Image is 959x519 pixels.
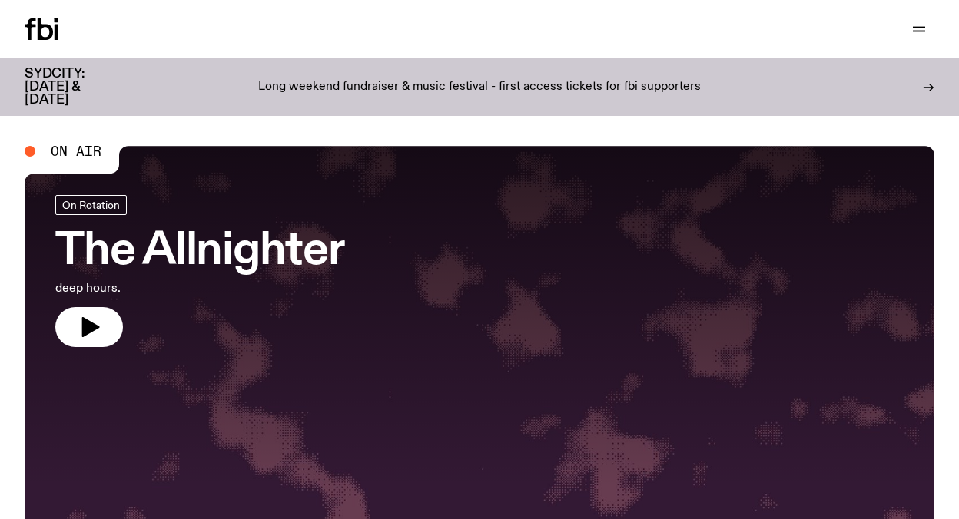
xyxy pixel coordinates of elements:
[62,199,120,210] span: On Rotation
[55,230,344,273] h3: The Allnighter
[51,144,101,158] span: On Air
[25,68,123,107] h3: SYDCITY: [DATE] & [DATE]
[258,81,701,94] p: Long weekend fundraiser & music festival - first access tickets for fbi supporters
[55,195,344,347] a: The Allnighterdeep hours.
[55,279,344,298] p: deep hours.
[55,195,127,215] a: On Rotation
